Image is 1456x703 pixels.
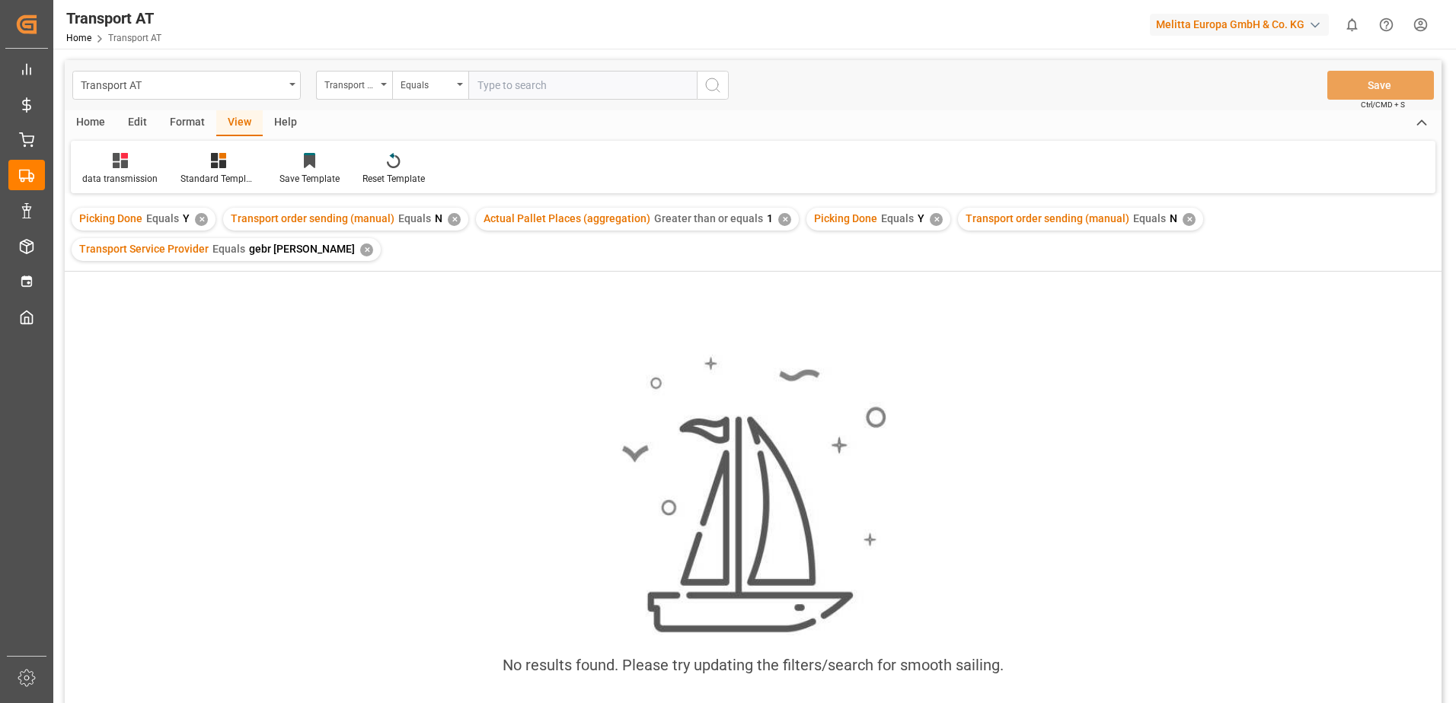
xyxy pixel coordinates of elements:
[503,654,1004,676] div: No results found. Please try updating the filters/search for smooth sailing.
[180,172,257,186] div: Standard Templates
[146,212,179,224] span: Equals
[316,71,392,100] button: open menu
[212,243,245,255] span: Equals
[1150,10,1335,39] button: Melitta Europa GmbH & Co. KG
[918,212,924,224] span: Y
[1150,14,1329,36] div: Melitta Europa GmbH & Co. KG
[183,212,190,224] span: Y
[1170,212,1177,224] span: N
[1335,8,1369,42] button: show 0 new notifications
[401,75,452,92] div: Equals
[158,110,216,136] div: Format
[468,71,697,100] input: Type to search
[1361,99,1405,110] span: Ctrl/CMD + S
[448,213,461,226] div: ✕
[195,213,208,226] div: ✕
[620,355,886,636] img: smooth_sailing.jpeg
[435,212,442,224] span: N
[263,110,308,136] div: Help
[484,212,650,224] span: Actual Pallet Places (aggregation)
[79,243,209,255] span: Transport Service Provider
[79,212,142,224] span: Picking Done
[697,71,729,100] button: search button
[65,110,117,136] div: Home
[392,71,468,100] button: open menu
[279,172,340,186] div: Save Template
[881,212,914,224] span: Equals
[814,212,877,224] span: Picking Done
[249,243,355,255] span: gebr [PERSON_NAME]
[778,213,791,226] div: ✕
[117,110,158,136] div: Edit
[231,212,394,224] span: Transport order sending (manual)
[360,243,373,256] div: ✕
[1369,8,1403,42] button: Help Center
[767,212,773,224] span: 1
[66,7,161,30] div: Transport AT
[81,75,284,94] div: Transport AT
[66,33,91,43] a: Home
[930,213,943,226] div: ✕
[362,172,425,186] div: Reset Template
[216,110,263,136] div: View
[966,212,1129,224] span: Transport order sending (manual)
[72,71,301,100] button: open menu
[324,75,376,92] div: Transport Service Provider
[654,212,763,224] span: Greater than or equals
[1327,71,1434,100] button: Save
[82,172,158,186] div: data transmission
[1133,212,1166,224] span: Equals
[1183,213,1196,226] div: ✕
[398,212,431,224] span: Equals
